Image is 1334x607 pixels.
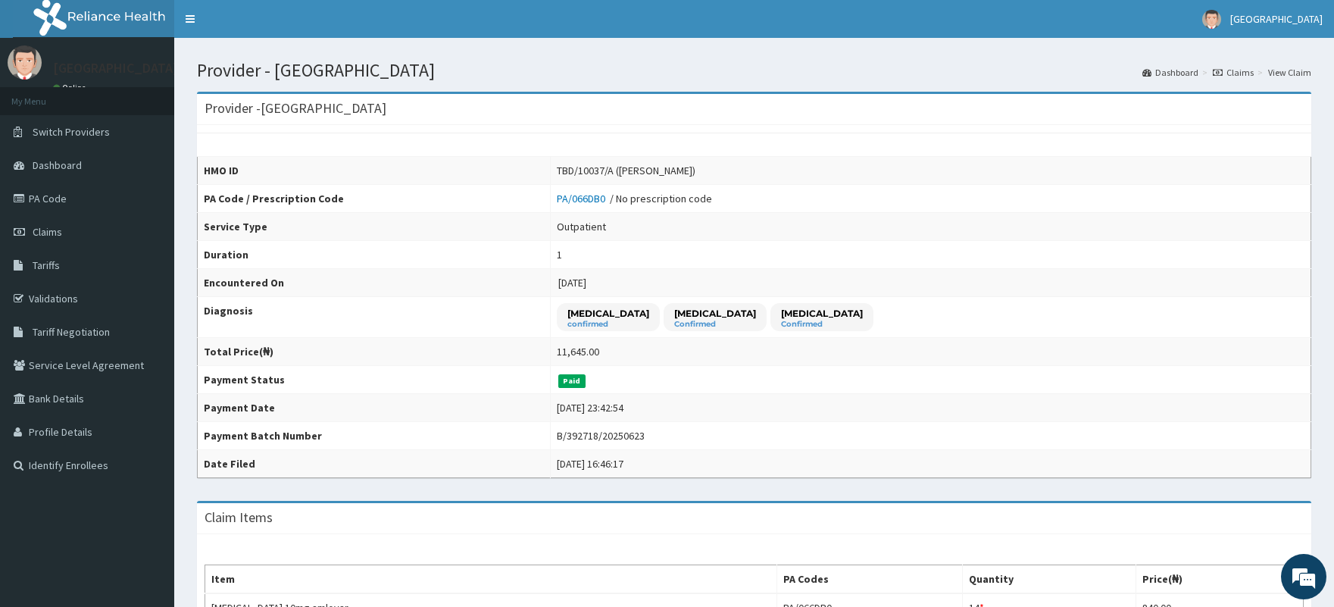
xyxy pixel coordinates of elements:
[198,450,551,478] th: Date Filed
[198,213,551,241] th: Service Type
[198,366,551,394] th: Payment Status
[557,192,610,205] a: PA/066DB0
[53,61,178,75] p: [GEOGRAPHIC_DATA]
[674,307,756,320] p: [MEDICAL_DATA]
[205,102,386,115] h3: Provider - [GEOGRAPHIC_DATA]
[557,219,606,234] div: Outpatient
[205,511,273,524] h3: Claim Items
[53,83,89,93] a: Online
[205,565,777,594] th: Item
[8,45,42,80] img: User Image
[557,247,562,262] div: 1
[1136,565,1304,594] th: Price(₦)
[198,297,551,338] th: Diagnosis
[198,422,551,450] th: Payment Batch Number
[674,321,756,328] small: Confirmed
[198,338,551,366] th: Total Price(₦)
[557,163,695,178] div: TBD/10037/A ([PERSON_NAME])
[197,61,1311,80] h1: Provider - [GEOGRAPHIC_DATA]
[33,225,62,239] span: Claims
[557,344,599,359] div: 11,645.00
[781,321,863,328] small: Confirmed
[557,428,645,443] div: B/392718/20250623
[777,565,963,594] th: PA Codes
[558,374,586,388] span: Paid
[198,394,551,422] th: Payment Date
[198,157,551,185] th: HMO ID
[567,307,649,320] p: [MEDICAL_DATA]
[33,258,60,272] span: Tariffs
[1268,66,1311,79] a: View Claim
[557,400,623,415] div: [DATE] 23:42:54
[33,125,110,139] span: Switch Providers
[781,307,863,320] p: [MEDICAL_DATA]
[557,456,623,471] div: [DATE] 16:46:17
[567,321,649,328] small: confirmed
[1230,12,1323,26] span: [GEOGRAPHIC_DATA]
[558,276,586,289] span: [DATE]
[1142,66,1198,79] a: Dashboard
[198,241,551,269] th: Duration
[33,158,82,172] span: Dashboard
[1213,66,1254,79] a: Claims
[1202,10,1221,29] img: User Image
[198,185,551,213] th: PA Code / Prescription Code
[962,565,1136,594] th: Quantity
[557,191,712,206] div: / No prescription code
[33,325,110,339] span: Tariff Negotiation
[198,269,551,297] th: Encountered On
